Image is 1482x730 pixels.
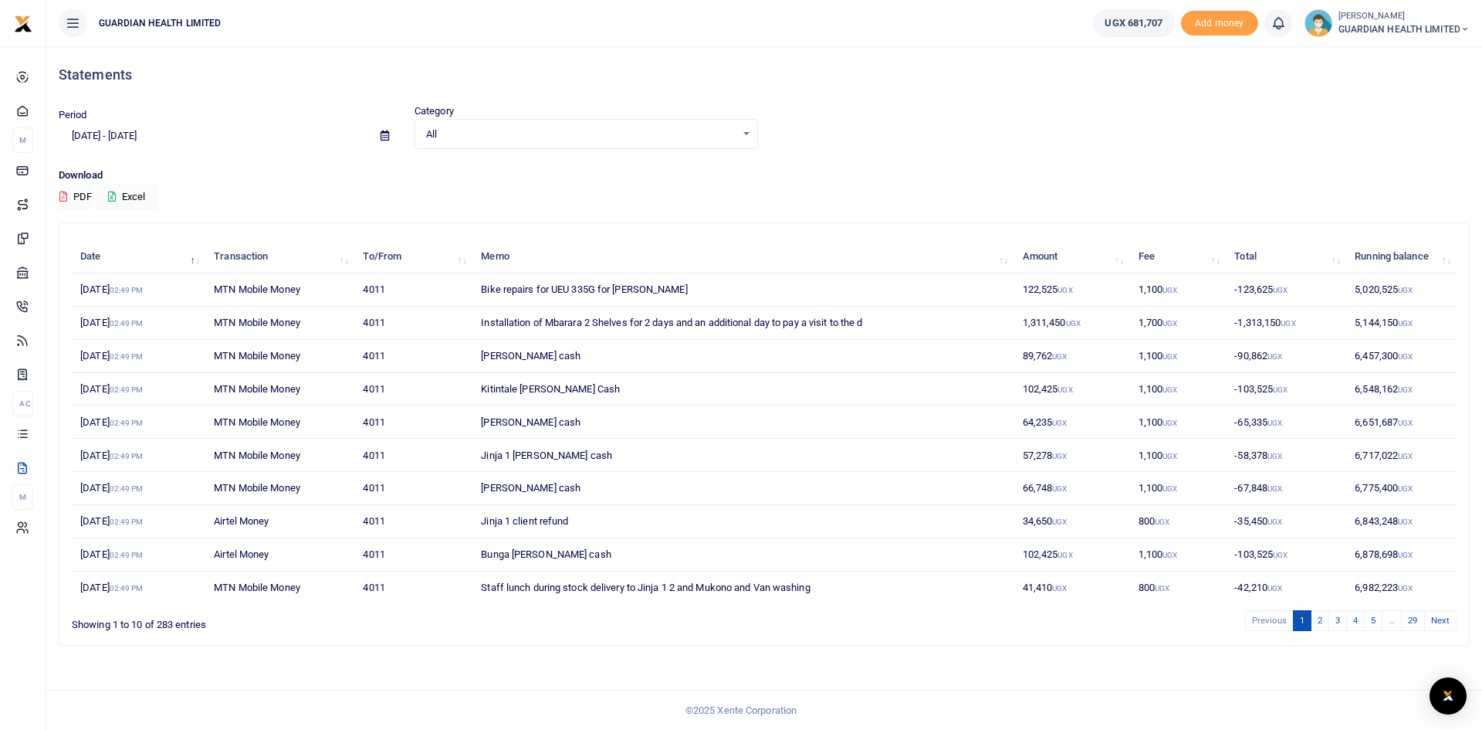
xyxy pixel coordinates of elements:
[1181,16,1258,28] a: Add money
[1304,9,1470,37] a: profile-user [PERSON_NAME] GUARDIAN HEALTH LIMITED
[1129,406,1226,439] td: 1,100
[472,472,1013,505] td: [PERSON_NAME] cash
[59,66,1470,83] h4: Statements
[354,307,472,340] td: 4011
[72,340,205,373] td: [DATE]
[1293,610,1311,631] a: 1
[1398,286,1413,294] small: UGX
[1162,551,1177,559] small: UGX
[1013,273,1129,307] td: 122,525
[1057,286,1072,294] small: UGX
[72,240,205,273] th: Date: activate to sort column descending
[1162,319,1177,328] small: UGX
[354,273,472,307] td: 4011
[1226,406,1346,439] td: -65,335
[72,406,205,439] td: [DATE]
[1105,15,1162,31] span: UGX 681,707
[1226,273,1346,307] td: -123,625
[1430,677,1467,715] div: Open Intercom Messenger
[1057,551,1072,559] small: UGX
[1162,484,1177,493] small: UGX
[1346,340,1457,373] td: 6,457,300
[354,472,472,505] td: 4011
[1346,273,1457,307] td: 5,020,525
[1093,9,1174,37] a: UGX 681,707
[1398,319,1413,328] small: UGX
[1346,505,1457,538] td: 6,843,248
[205,240,354,273] th: Transaction: activate to sort column ascending
[1304,9,1332,37] img: profile-user
[1226,340,1346,373] td: -90,862
[1013,505,1129,538] td: 34,650
[354,572,472,604] td: 4011
[1346,307,1457,340] td: 5,144,150
[1267,452,1282,460] small: UGX
[1129,307,1226,340] td: 1,700
[1129,472,1226,505] td: 1,100
[110,484,144,493] small: 02:49 PM
[1129,273,1226,307] td: 1,100
[1226,505,1346,538] td: -35,450
[1424,610,1457,631] a: Next
[1129,240,1226,273] th: Fee: activate to sort column ascending
[1226,373,1346,406] td: -103,525
[1346,472,1457,505] td: 6,775,400
[354,340,472,373] td: 4011
[110,352,144,361] small: 02:49 PM
[1226,572,1346,604] td: -42,210
[1013,340,1129,373] td: 89,762
[59,168,1470,184] p: Download
[1267,352,1282,361] small: UGX
[1398,452,1413,460] small: UGX
[59,123,368,149] input: select period
[1364,610,1382,631] a: 5
[1155,518,1169,526] small: UGX
[1162,452,1177,460] small: UGX
[1052,484,1067,493] small: UGX
[72,538,205,572] td: [DATE]
[1401,610,1424,631] a: 29
[1398,551,1413,559] small: UGX
[472,505,1013,538] td: Jinja 1 client refund
[472,572,1013,604] td: Staff lunch during stock delivery to Jinja 1 2 and Mukono and Van washing
[1226,538,1346,572] td: -103,525
[414,104,454,119] label: Category
[205,505,354,538] td: Airtel Money
[472,406,1013,439] td: [PERSON_NAME] cash
[1346,373,1457,406] td: 6,548,162
[95,184,158,210] button: Excel
[1162,385,1177,394] small: UGX
[205,373,354,406] td: MTN Mobile Money
[205,439,354,472] td: MTN Mobile Money
[472,439,1013,472] td: Jinja 1 [PERSON_NAME] cash
[205,307,354,340] td: MTN Mobile Money
[1162,286,1177,294] small: UGX
[1398,352,1413,361] small: UGX
[1267,518,1282,526] small: UGX
[14,17,32,29] a: logo-small logo-large logo-large
[1398,419,1413,427] small: UGX
[110,419,144,427] small: 02:49 PM
[1267,484,1282,493] small: UGX
[1346,439,1457,472] td: 6,717,022
[1013,439,1129,472] td: 57,278
[110,584,144,592] small: 02:49 PM
[472,538,1013,572] td: Bunga [PERSON_NAME] cash
[72,439,205,472] td: [DATE]
[1346,240,1457,273] th: Running balance: activate to sort column ascending
[1052,352,1067,361] small: UGX
[1129,505,1226,538] td: 800
[472,340,1013,373] td: [PERSON_NAME] cash
[354,505,472,538] td: 4011
[1155,584,1169,592] small: UGX
[1267,419,1282,427] small: UGX
[110,286,144,294] small: 02:49 PM
[14,15,32,33] img: logo-small
[205,406,354,439] td: MTN Mobile Money
[72,505,205,538] td: [DATE]
[1013,538,1129,572] td: 102,425
[12,391,33,416] li: Ac
[1398,385,1413,394] small: UGX
[1129,538,1226,572] td: 1,100
[1273,385,1287,394] small: UGX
